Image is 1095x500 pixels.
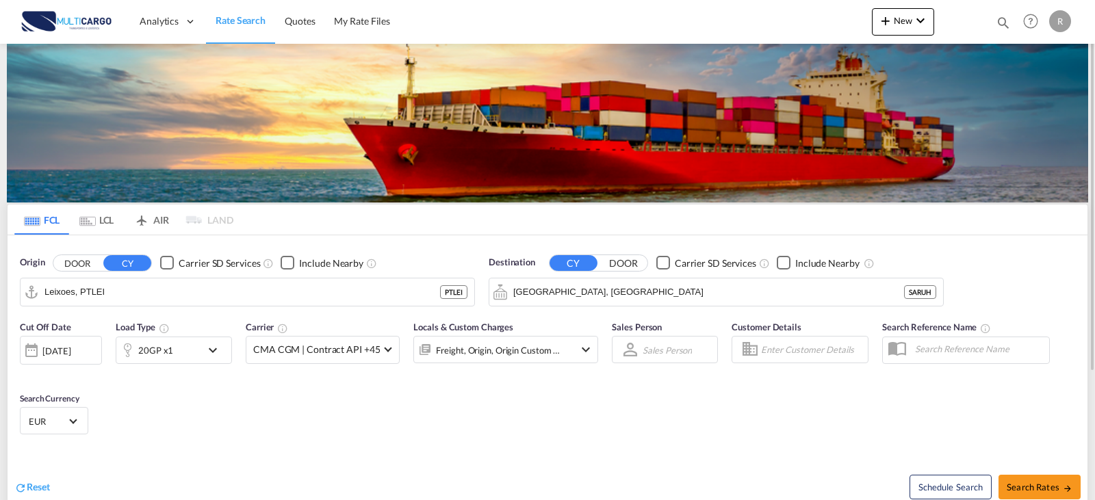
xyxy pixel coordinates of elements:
span: Customer Details [732,321,801,332]
span: Help [1019,10,1042,33]
md-icon: icon-chevron-down [578,341,594,358]
button: Note: By default Schedule search will only considerorigin ports, destination ports and cut off da... [910,475,992,499]
md-icon: icon-magnify [996,15,1011,30]
span: CMA CGM | Contract API +45 [253,343,380,356]
md-icon: The selected Trucker/Carrierwill be displayed in the rate results If the rates are from another f... [277,323,288,334]
span: EUR [29,415,67,427]
button: Search Ratesicon-arrow-right [999,475,1081,499]
div: R [1049,10,1071,32]
div: icon-magnify [996,15,1011,36]
md-icon: Unchecked: Search for CY (Container Yard) services for all selected carriers.Checked : Search for... [263,258,274,269]
md-icon: icon-airplane [133,212,150,222]
md-icon: icon-chevron-down [205,342,228,358]
md-tab-item: LCL [69,205,124,235]
div: 20GP x1icon-chevron-down [116,337,232,364]
div: Freight Origin Origin Custom Destination Factory Stuffing [436,341,561,360]
span: Load Type [116,321,170,332]
md-icon: icon-refresh [14,482,27,494]
span: Reset [27,481,50,492]
md-icon: Your search will be saved by the below given name [980,323,991,334]
span: Search Reference Name [882,321,991,332]
md-select: Sales Person [641,340,693,360]
div: Freight Origin Origin Custom Destination Factory Stuffingicon-chevron-down [413,336,598,363]
md-input-container: Leixoes, PTLEI [21,278,474,306]
md-tab-item: AIR [124,205,179,235]
md-input-container: Riyadh, SARUH [489,278,943,306]
md-icon: Unchecked: Ignores neighbouring ports when fetching rates.Checked : Includes neighbouring ports w... [864,258,875,269]
span: Search Rates [1007,482,1072,492]
span: My Rate Files [334,15,390,27]
button: DOOR [600,255,647,271]
span: Search Currency [20,393,79,404]
md-icon: icon-information-outline [159,323,170,334]
span: Locals & Custom Charges [413,321,513,332]
img: LCL+%26+FCL+BACKGROUND.png [7,44,1088,202]
span: Sales Person [612,321,662,332]
div: [DATE] [42,345,70,357]
div: Include Nearby [795,256,860,270]
div: icon-refreshReset [14,480,50,495]
div: SARUH [904,285,936,299]
span: Carrier [246,321,288,332]
md-tab-item: FCL [14,205,69,235]
div: PTLEI [440,285,467,299]
div: Include Nearby [299,256,363,270]
button: DOOR [53,255,101,271]
input: Enter Customer Details [761,339,864,360]
div: 20GP x1 [138,341,173,360]
div: [DATE] [20,336,102,365]
input: Search by Port [44,282,440,302]
button: icon-plus 400-fgNewicon-chevron-down [872,8,934,36]
div: Help [1019,10,1049,34]
md-icon: Unchecked: Ignores neighbouring ports when fetching rates.Checked : Includes neighbouring ports w... [366,258,377,269]
span: Rate Search [216,14,266,26]
input: Search by Port [513,282,904,302]
input: Search Reference Name [908,339,1049,359]
span: Destination [489,256,535,269]
md-checkbox: Checkbox No Ink [656,256,756,270]
span: Quotes [285,15,315,27]
md-icon: Unchecked: Search for CY (Container Yard) services for all selected carriers.Checked : Search for... [759,258,770,269]
img: 82db67801a5411eeacfdbd8acfa81e61.png [21,6,113,37]
button: CY [550,255,597,271]
div: Carrier SD Services [675,256,756,270]
md-select: Select Currency: € EUREuro [27,411,81,431]
span: Origin [20,256,44,269]
md-checkbox: Checkbox No Ink [281,256,363,270]
md-datepicker: Select [20,363,30,382]
md-checkbox: Checkbox No Ink [777,256,860,270]
span: Cut Off Date [20,321,71,332]
div: Carrier SD Services [179,256,260,270]
md-icon: icon-chevron-down [912,12,929,29]
button: CY [103,255,151,271]
span: New [877,15,929,26]
md-checkbox: Checkbox No Ink [160,256,260,270]
md-pagination-wrapper: Use the left and right arrow keys to navigate between tabs [14,205,233,235]
md-icon: icon-plus 400-fg [877,12,894,29]
md-icon: icon-arrow-right [1063,484,1072,493]
span: Analytics [140,14,179,28]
